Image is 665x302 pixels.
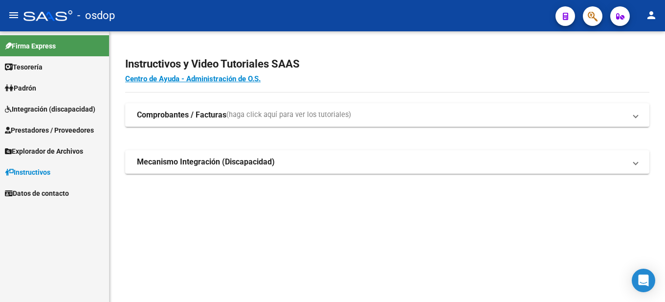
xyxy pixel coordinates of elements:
[5,41,56,51] span: Firma Express
[125,103,649,127] mat-expansion-panel-header: Comprobantes / Facturas(haga click aquí para ver los tutoriales)
[137,157,275,167] strong: Mecanismo Integración (Discapacidad)
[645,9,657,21] mat-icon: person
[5,104,95,115] span: Integración (discapacidad)
[5,125,94,136] span: Prestadores / Proveedores
[137,110,226,120] strong: Comprobantes / Facturas
[77,5,115,26] span: - osdop
[226,110,351,120] span: (haga click aquí para ver los tutoriales)
[125,150,649,174] mat-expansion-panel-header: Mecanismo Integración (Discapacidad)
[5,146,83,157] span: Explorador de Archivos
[8,9,20,21] mat-icon: menu
[125,74,261,83] a: Centro de Ayuda - Administración de O.S.
[5,167,50,178] span: Instructivos
[125,55,649,73] h2: Instructivos y Video Tutoriales SAAS
[5,188,69,199] span: Datos de contacto
[5,62,43,72] span: Tesorería
[632,269,655,292] div: Open Intercom Messenger
[5,83,36,93] span: Padrón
